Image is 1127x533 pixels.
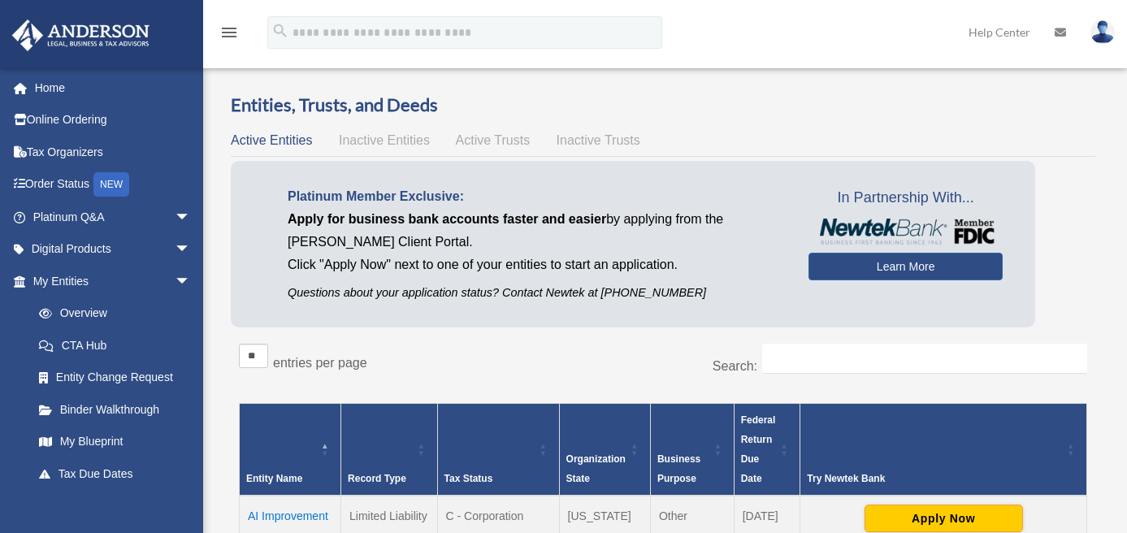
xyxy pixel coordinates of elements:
p: Platinum Member Exclusive: [288,185,784,208]
div: Try Newtek Bank [807,469,1062,488]
th: Record Type: Activate to sort [341,404,438,496]
a: Overview [23,297,199,330]
h3: Entities, Trusts, and Deeds [231,93,1095,118]
div: NEW [93,172,129,197]
a: Entity Change Request [23,362,207,394]
a: My Entitiesarrow_drop_down [11,265,207,297]
span: Entity Name [246,473,302,484]
img: Anderson Advisors Platinum Portal [7,19,154,51]
label: Search: [713,359,757,373]
a: Order StatusNEW [11,168,215,201]
a: Tax Due Dates [23,457,207,490]
span: arrow_drop_down [175,201,207,234]
th: Business Purpose: Activate to sort [650,404,734,496]
a: Home [11,71,215,104]
span: Federal Return Due Date [741,414,776,484]
span: Apply for business bank accounts faster and easier [288,212,606,226]
a: Tax Organizers [11,136,215,168]
a: Learn More [808,253,1003,280]
img: User Pic [1090,20,1115,44]
span: Active Trusts [456,133,531,147]
span: Active Entities [231,133,312,147]
a: Binder Walkthrough [23,393,207,426]
span: Business Purpose [657,453,700,484]
span: Tax Status [444,473,493,484]
th: Organization State: Activate to sort [559,404,650,496]
p: Questions about your application status? Contact Newtek at [PHONE_NUMBER] [288,283,784,303]
span: arrow_drop_down [175,265,207,298]
span: Inactive Entities [339,133,430,147]
a: menu [219,28,239,42]
span: In Partnership With... [808,185,1003,211]
label: entries per page [273,356,367,370]
th: Entity Name: Activate to invert sorting [240,404,341,496]
p: Click "Apply Now" next to one of your entities to start an application. [288,253,784,276]
a: My Blueprint [23,426,207,458]
span: Organization State [566,453,626,484]
i: search [271,22,289,40]
span: Inactive Trusts [557,133,640,147]
span: Record Type [348,473,406,484]
th: Tax Status: Activate to sort [437,404,559,496]
button: Apply Now [865,505,1023,532]
th: Try Newtek Bank : Activate to sort [800,404,1087,496]
p: by applying from the [PERSON_NAME] Client Portal. [288,208,784,253]
span: arrow_drop_down [175,233,207,266]
a: Digital Productsarrow_drop_down [11,233,215,266]
a: CTA Hub [23,329,207,362]
a: Online Ordering [11,104,215,136]
img: NewtekBankLogoSM.png [817,219,995,245]
a: Platinum Q&Aarrow_drop_down [11,201,215,233]
i: menu [219,23,239,42]
th: Federal Return Due Date: Activate to sort [734,404,800,496]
